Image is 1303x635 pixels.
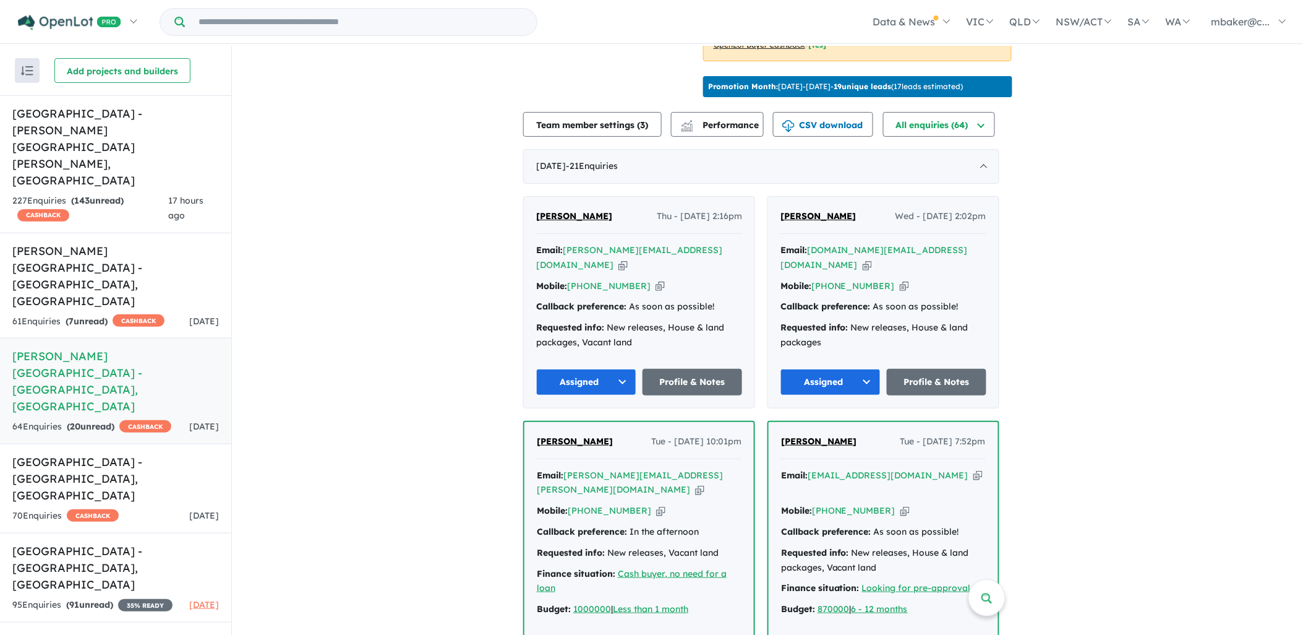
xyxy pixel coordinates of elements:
[12,420,171,434] div: 64 Enquir ies
[695,483,704,496] button: Copy
[773,112,873,137] button: CSV download
[1211,15,1270,28] span: mbaker@c...
[537,436,613,447] span: [PERSON_NAME]
[808,470,968,481] a: [EMAIL_ADDRESS][DOMAIN_NAME]
[973,469,983,482] button: Copy
[780,210,857,222] span: [PERSON_NAME]
[657,209,742,224] span: Thu - [DATE] 2:16pm
[781,603,815,615] strong: Budget:
[537,525,741,540] div: In the afternoon
[66,599,113,610] strong: ( unread)
[12,598,173,613] div: 95 Enquir ies
[781,602,986,617] div: |
[537,470,723,496] a: [PERSON_NAME][EMAIL_ADDRESS][PERSON_NAME][DOMAIN_NAME]
[536,209,612,224] a: [PERSON_NAME]
[887,369,987,395] a: Profile & Notes
[781,582,860,594] strong: Finance situation:
[852,603,908,615] a: 6 - 12 months
[900,280,909,293] button: Copy
[70,421,80,432] span: 20
[12,454,219,504] h5: [GEOGRAPHIC_DATA] - [GEOGRAPHIC_DATA] , [GEOGRAPHIC_DATA]
[21,66,33,76] img: sort.svg
[537,505,568,516] strong: Mobile:
[900,504,910,517] button: Copy
[567,280,651,292] a: [PHONE_NUMBER]
[656,280,665,293] button: Copy
[781,436,857,447] span: [PERSON_NAME]
[113,314,164,327] span: CASHBACK
[69,599,79,610] span: 91
[781,525,986,540] div: As soon as possible!
[683,119,759,131] span: Performance
[818,603,850,615] a: 870000
[66,316,108,327] strong: ( unread)
[537,526,627,537] strong: Callback preference:
[523,112,662,137] button: Team member settings (3)
[537,547,605,558] strong: Requested info:
[781,547,849,558] strong: Requested info:
[118,599,173,611] span: 35 % READY
[537,568,727,594] a: Cash buyer, no need for a loan
[811,280,895,292] a: [PHONE_NUMBER]
[536,244,722,270] a: [PERSON_NAME][EMAIL_ADDRESS][DOMAIN_NAME]
[708,82,778,91] b: Promotion Month:
[780,321,986,350] div: New releases, House & land packages
[54,58,190,83] button: Add projects and builders
[781,505,812,516] strong: Mobile:
[12,543,219,593] h5: [GEOGRAPHIC_DATA] - [GEOGRAPHIC_DATA] , [GEOGRAPHIC_DATA]
[71,195,124,206] strong: ( unread)
[613,603,688,615] a: Less than 1 month
[780,244,968,270] a: [DOMAIN_NAME][EMAIL_ADDRESS][DOMAIN_NAME]
[17,209,69,222] span: CASHBACK
[781,434,857,449] a: [PERSON_NAME]
[69,316,74,327] span: 7
[780,209,857,224] a: [PERSON_NAME]
[74,195,90,206] span: 143
[119,420,171,433] span: CASHBACK
[536,322,604,333] strong: Requested info:
[900,434,986,449] span: Tue - [DATE] 7:52pm
[67,421,114,432] strong: ( unread)
[523,149,999,184] div: [DATE]
[568,505,651,516] a: [PHONE_NUMBER]
[781,470,808,481] strong: Email:
[780,301,871,312] strong: Callback preference:
[536,244,563,256] strong: Email:
[536,300,742,314] div: As soon as possible!
[863,259,872,272] button: Copy
[537,546,741,561] div: New releases, Vacant land
[536,321,742,350] div: New releases, House & land packages, Vacant land
[536,280,567,292] strong: Mobile:
[18,15,121,30] img: Openlot PRO Logo White
[536,369,636,395] button: Assigned
[12,509,119,524] div: 70 Enquir ies
[168,195,203,221] span: 17 hours ago
[834,82,892,91] b: 19 unique leads
[862,582,971,594] a: Looking for pre-approval
[883,112,995,137] button: All enquiries (64)
[537,434,613,449] a: [PERSON_NAME]
[643,369,743,395] a: Profile & Notes
[537,568,615,579] strong: Finance situation:
[780,300,986,314] div: As soon as possible!
[12,105,219,189] h5: [GEOGRAPHIC_DATA] - [PERSON_NAME][GEOGRAPHIC_DATA][PERSON_NAME] , [GEOGRAPHIC_DATA]
[12,348,219,415] h5: [PERSON_NAME][GEOGRAPHIC_DATA] - [GEOGRAPHIC_DATA] , [GEOGRAPHIC_DATA]
[537,603,571,615] strong: Budget:
[536,301,626,312] strong: Callback preference:
[189,510,219,521] span: [DATE]
[12,243,219,309] h5: [PERSON_NAME][GEOGRAPHIC_DATA] - [GEOGRAPHIC_DATA] , [GEOGRAPHIC_DATA]
[573,603,611,615] a: 1000000
[782,120,795,132] img: download icon
[187,9,534,35] input: Try estate name, suburb, builder or developer
[780,280,811,292] strong: Mobile:
[537,602,741,617] div: |
[12,314,164,329] div: 61 Enquir ies
[189,316,219,327] span: [DATE]
[895,209,986,224] span: Wed - [DATE] 2:02pm
[780,369,881,395] button: Assigned
[618,259,628,272] button: Copy
[536,210,612,222] span: [PERSON_NAME]
[189,421,219,432] span: [DATE]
